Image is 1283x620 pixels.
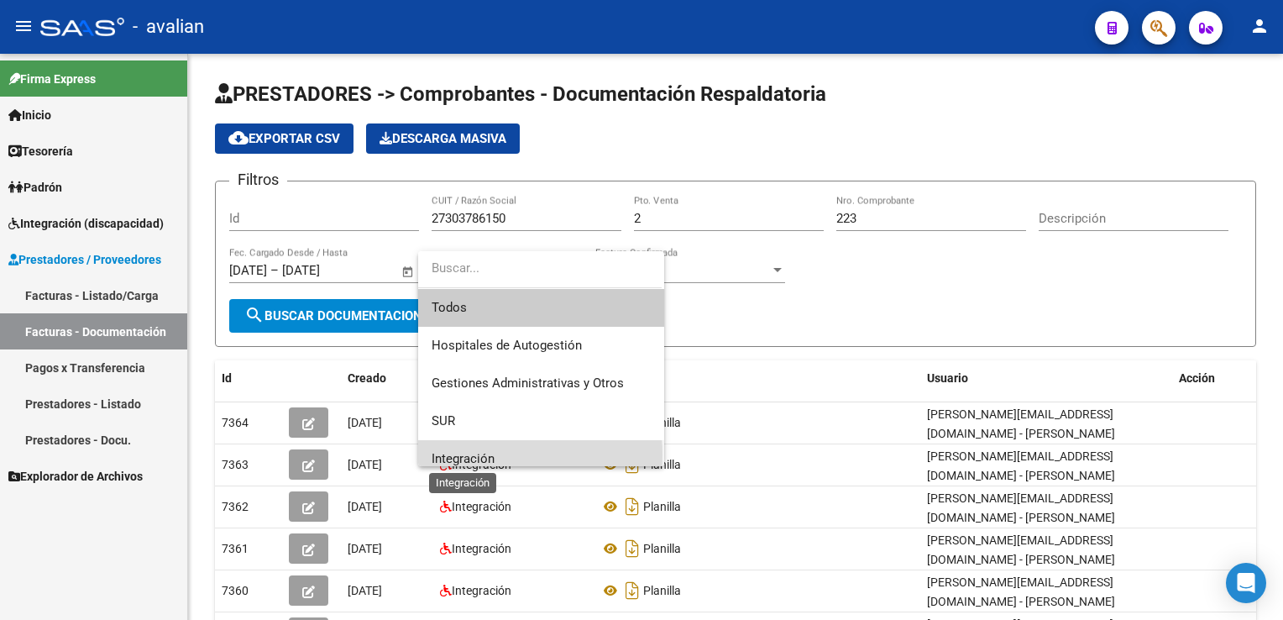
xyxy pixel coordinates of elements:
[432,338,582,353] span: Hospitales de Autogestión
[1226,563,1266,603] div: Open Intercom Messenger
[432,413,455,428] span: SUR
[432,376,624,391] span: Gestiones Administrativas y Otros
[432,451,495,466] span: Integración
[432,289,651,327] span: Todos
[418,250,662,287] input: dropdown search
